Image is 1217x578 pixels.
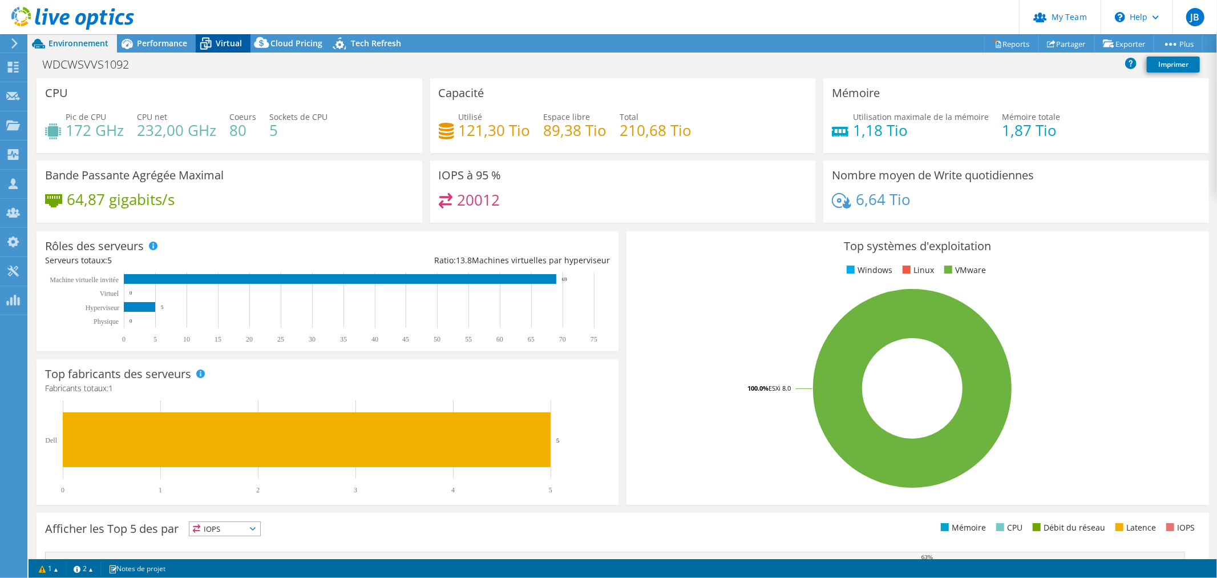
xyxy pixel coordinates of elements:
[434,335,440,343] text: 50
[183,335,190,343] text: 10
[137,111,167,122] span: CPU net
[256,486,260,494] text: 2
[769,384,791,392] tspan: ESXi 8.0
[137,124,216,137] h4: 232,00 GHz
[100,290,119,298] text: Virtuel
[45,368,191,380] h3: Top fabricants des serveurs
[161,304,164,310] text: 5
[108,383,113,394] span: 1
[853,124,989,137] h4: 1,18 Tio
[66,561,101,576] a: 2
[66,124,124,137] h4: 172 GHz
[402,335,409,343] text: 45
[938,521,986,534] li: Mémoire
[1115,12,1125,22] svg: \n
[465,335,472,343] text: 55
[544,124,607,137] h4: 89,38 Tio
[130,290,132,296] text: 0
[246,335,253,343] text: 20
[856,193,911,206] h4: 6,64 Tio
[1094,35,1154,53] a: Exporter
[229,111,256,122] span: Coeurs
[1163,521,1195,534] li: IOPS
[496,335,503,343] text: 60
[107,255,112,266] span: 5
[354,486,357,494] text: 3
[31,561,66,576] a: 1
[37,58,147,71] h1: WDCWSVVS1092
[216,38,242,49] span: Virtual
[635,240,1200,252] h3: Top systèmes d'exploitation
[137,38,187,49] span: Performance
[853,111,989,122] span: Utilisation maximale de la mémoire
[439,87,484,99] h3: Capacité
[61,486,64,494] text: 0
[620,111,639,122] span: Total
[269,124,328,137] h4: 5
[45,240,144,252] h3: Rôles des serveurs
[45,254,328,267] div: Serveurs totaux:
[620,124,692,137] h4: 210,68 Tio
[549,486,552,494] text: 5
[269,111,328,122] span: Sockets de CPU
[439,169,502,182] h3: IOPS à 95 %
[1186,8,1204,26] span: JB
[45,436,57,444] text: Dell
[351,38,401,49] span: Tech Refresh
[559,335,566,343] text: 70
[94,318,119,326] text: Physique
[1002,124,1060,137] h4: 1,87 Tio
[832,87,880,99] h3: Mémoire
[993,521,1022,534] li: CPU
[921,553,933,560] text: 63%
[1154,35,1203,53] a: Plus
[562,276,568,282] text: 69
[544,111,591,122] span: Espace libre
[556,437,560,444] text: 5
[1113,521,1156,534] li: Latence
[832,169,1034,182] h3: Nombre moyen de Write quotidiennes
[984,35,1039,53] a: Reports
[591,335,597,343] text: 75
[459,111,483,122] span: Utilisé
[371,335,378,343] text: 40
[86,304,119,312] text: Hyperviseur
[844,264,892,276] li: Windows
[1030,521,1105,534] li: Débit du réseau
[270,38,322,49] span: Cloud Pricing
[456,255,472,266] span: 13.8
[45,382,610,395] h4: Fabricants totaux:
[215,335,221,343] text: 15
[1038,35,1095,53] a: Partager
[1002,111,1060,122] span: Mémoire totale
[122,335,126,343] text: 0
[747,384,769,392] tspan: 100.0%
[66,111,106,122] span: Pic de CPU
[45,169,224,182] h3: Bande Passante Agrégée Maximal
[328,254,610,267] div: Ratio: Machines virtuelles par hyperviseur
[67,193,175,206] h4: 64,87 gigabits/s
[153,335,157,343] text: 5
[229,124,256,137] h4: 80
[941,264,986,276] li: VMware
[900,264,934,276] li: Linux
[100,561,173,576] a: Notes de projet
[48,38,108,49] span: Environnement
[159,486,162,494] text: 1
[189,522,260,536] span: IOPS
[1147,57,1200,73] a: Imprimer
[309,335,316,343] text: 30
[50,276,119,284] tspan: Machine virtuelle invitée
[528,335,535,343] text: 65
[277,335,284,343] text: 25
[451,486,455,494] text: 4
[459,124,531,137] h4: 121,30 Tio
[340,335,347,343] text: 35
[457,194,500,206] h4: 20012
[45,87,68,99] h3: CPU
[130,318,132,324] text: 0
